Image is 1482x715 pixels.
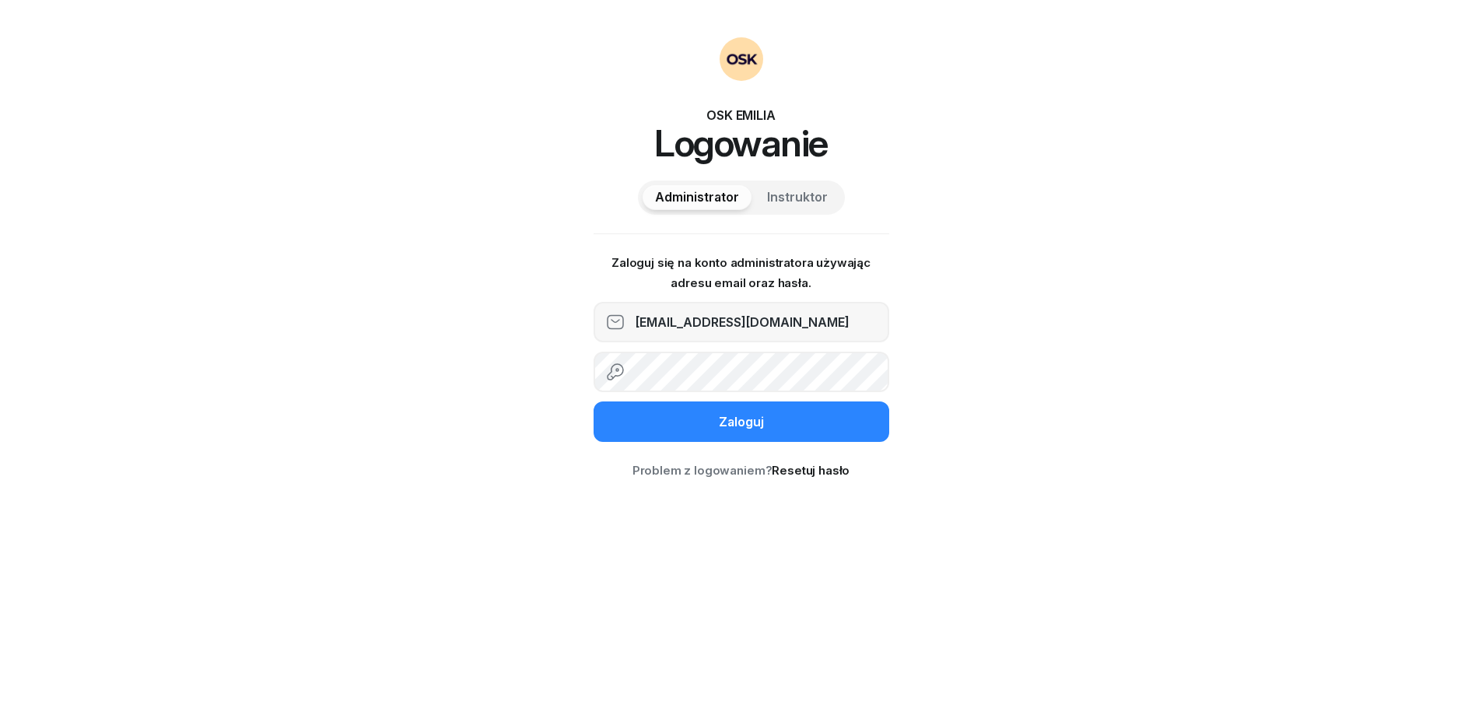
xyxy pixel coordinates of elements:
[767,188,828,208] span: Instruktor
[655,188,739,208] span: Administrator
[720,37,763,81] img: OSKAdmin
[755,185,840,210] button: Instruktor
[594,401,889,442] button: Zaloguj
[594,461,889,481] div: Problem z logowaniem?
[719,412,764,433] div: Zaloguj
[643,185,752,210] button: Administrator
[594,302,889,342] input: Adres email
[594,106,889,124] div: OSK EMILIA
[772,463,850,478] a: Resetuj hasło
[594,124,889,162] h1: Logowanie
[594,253,889,293] p: Zaloguj się na konto administratora używając adresu email oraz hasła.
